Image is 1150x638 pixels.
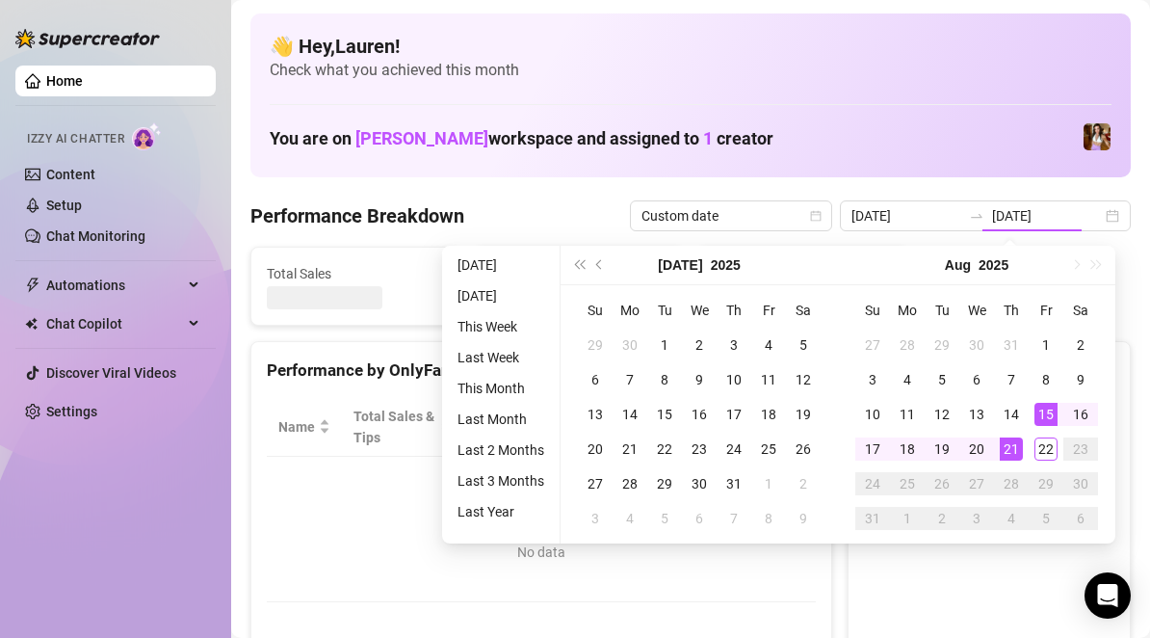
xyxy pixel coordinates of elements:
[1084,123,1111,150] img: Elena
[641,201,821,230] span: Custom date
[15,29,160,48] img: logo-BBDzfeDw.svg
[286,542,797,563] div: No data
[270,128,773,149] h1: You are on workspace and assigned to creator
[270,33,1111,60] h4: 👋 Hey, Lauren !
[589,398,688,457] th: Sales / Hour
[267,398,342,457] th: Name
[969,208,984,224] span: to
[1085,572,1131,619] div: Open Intercom Messenger
[969,208,984,224] span: swap-right
[703,128,713,148] span: 1
[992,205,1102,226] input: End date
[688,398,816,457] th: Chat Conversion
[699,406,789,448] span: Chat Conversion
[278,416,315,438] span: Name
[25,317,38,331] img: Chat Copilot
[46,404,97,419] a: Settings
[491,263,667,284] span: Active Chats
[267,358,816,384] div: Performance by OnlyFans Creator
[25,278,40,293] span: thunderbolt
[132,122,162,150] img: AI Chatter
[250,202,464,229] h4: Performance Breakdown
[355,128,488,148] span: [PERSON_NAME]
[810,210,822,222] span: calendar
[46,365,176,381] a: Discover Viral Videos
[270,60,1111,81] span: Check what you achieved this month
[715,263,891,284] span: Messages Sent
[27,130,124,148] span: Izzy AI Chatter
[851,205,961,226] input: Start date
[342,398,463,457] th: Total Sales & Tips
[475,406,562,448] div: Est. Hours Worked
[601,406,661,448] span: Sales / Hour
[46,73,83,89] a: Home
[46,198,82,213] a: Setup
[46,228,145,244] a: Chat Monitoring
[46,270,183,301] span: Automations
[267,263,443,284] span: Total Sales
[864,358,1114,384] div: Sales by OnlyFans Creator
[46,308,183,339] span: Chat Copilot
[46,167,95,182] a: Content
[353,406,436,448] span: Total Sales & Tips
